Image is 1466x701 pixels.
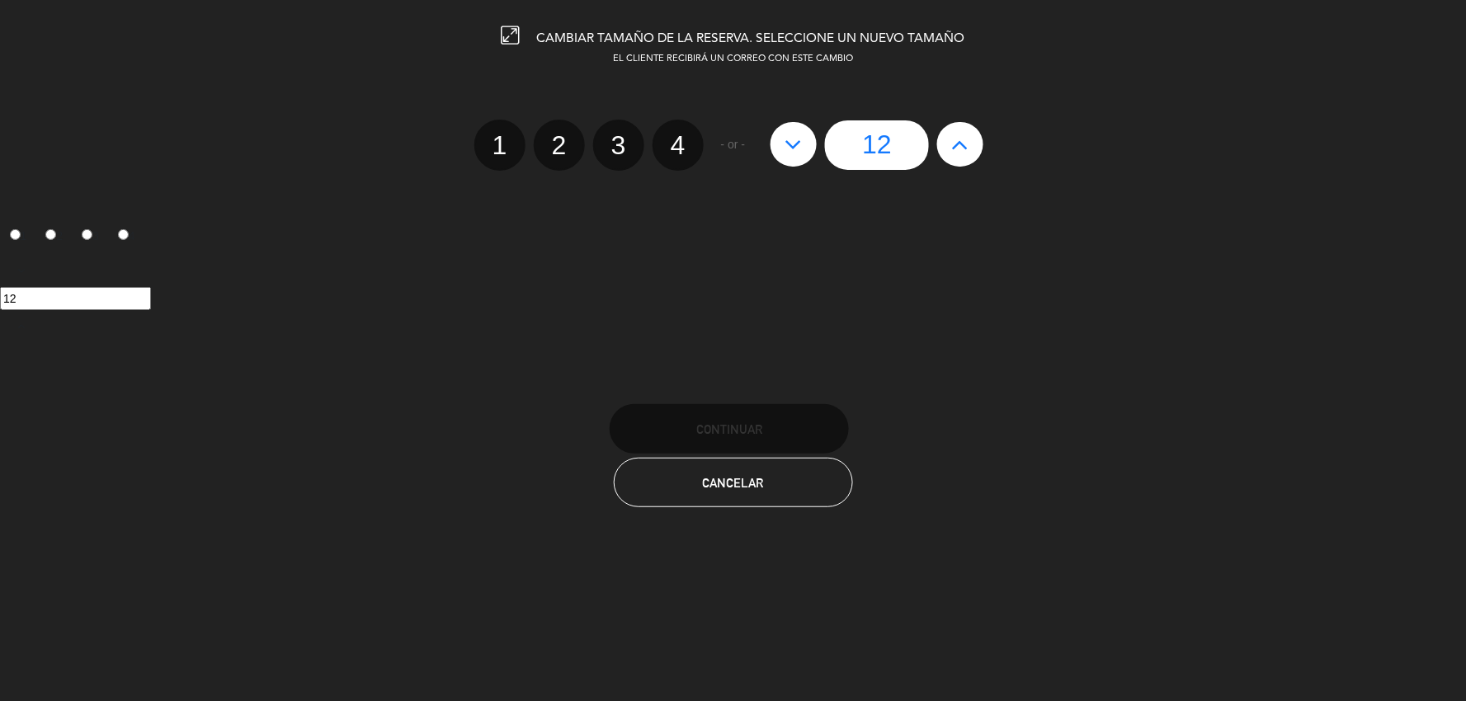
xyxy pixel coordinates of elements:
label: 3 [593,120,644,171]
span: Continuar [696,422,762,436]
input: 2 [45,229,56,240]
label: 4 [108,223,144,251]
label: 2 [36,223,73,251]
button: Continuar [610,404,849,454]
button: Cancelar [614,458,853,507]
label: 1 [474,120,526,171]
span: - or - [721,135,746,154]
label: 4 [653,120,704,171]
span: CAMBIAR TAMAÑO DE LA RESERVA. SELECCIONE UN NUEVO TAMAÑO [537,32,965,45]
span: Cancelar [703,476,764,490]
input: 1 [10,229,21,240]
label: 3 [73,223,109,251]
span: EL CLIENTE RECIBIRÁ UN CORREO CON ESTE CAMBIO [613,54,853,64]
input: 3 [82,229,92,240]
input: 4 [118,229,129,240]
label: 2 [534,120,585,171]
